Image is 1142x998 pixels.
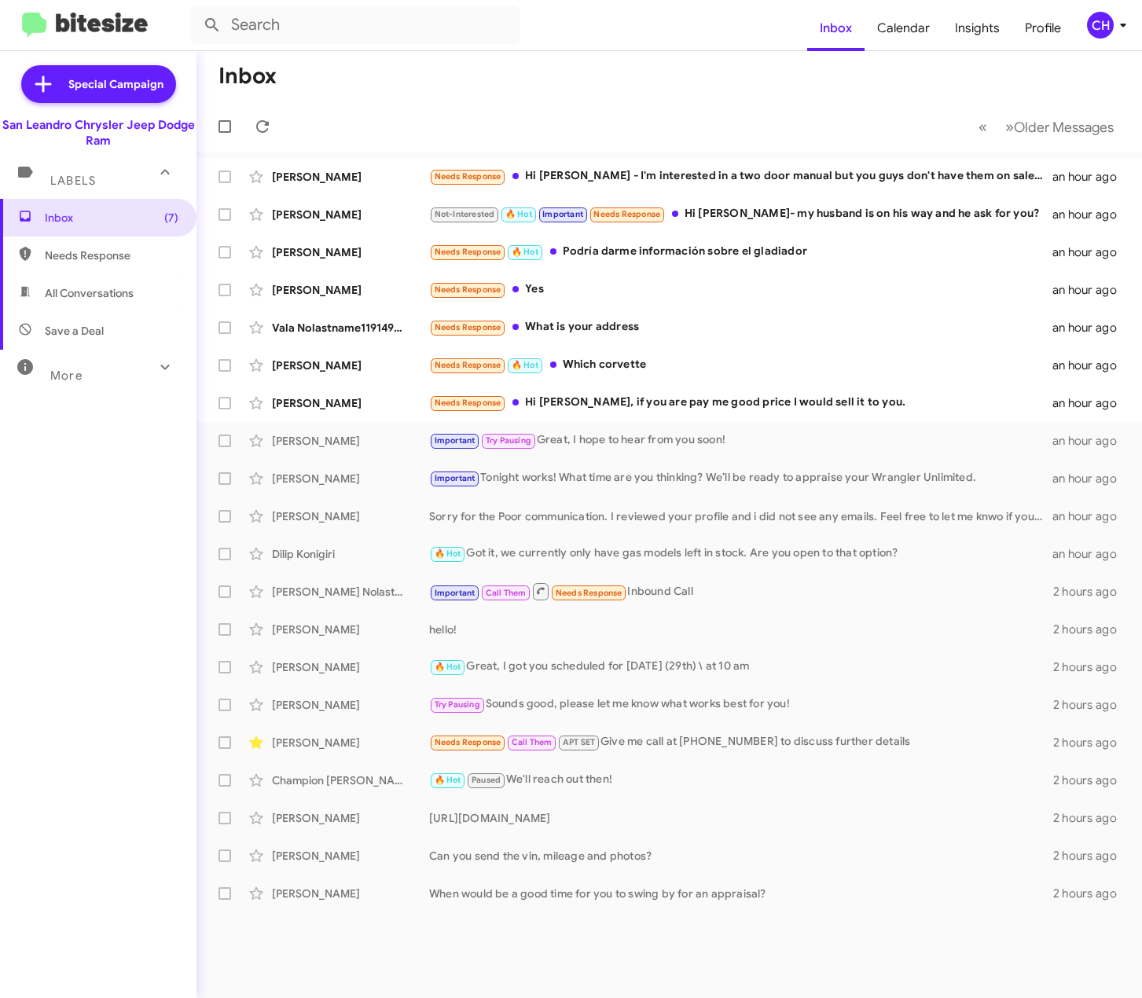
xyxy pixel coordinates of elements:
[1052,244,1129,260] div: an hour ago
[486,435,531,446] span: Try Pausing
[1052,169,1129,185] div: an hour ago
[429,733,1053,751] div: Give me call at [PHONE_NUMBER] to discuss further details
[435,322,501,332] span: Needs Response
[429,810,1053,826] div: [URL][DOMAIN_NAME]
[272,471,429,486] div: [PERSON_NAME]
[429,356,1052,374] div: Which corvette
[429,243,1052,261] div: Podría darme información sobre el gladiador
[272,622,429,637] div: [PERSON_NAME]
[50,369,83,383] span: More
[429,771,1053,789] div: We'll reach out then!
[807,6,865,51] a: Inbox
[272,508,429,524] div: [PERSON_NAME]
[1053,735,1129,750] div: 2 hours ago
[272,886,429,901] div: [PERSON_NAME]
[435,398,501,408] span: Needs Response
[429,622,1053,637] div: hello!
[969,111,997,143] button: Previous
[272,395,429,411] div: [PERSON_NAME]
[272,207,429,222] div: [PERSON_NAME]
[1074,12,1125,39] button: CH
[164,210,178,226] span: (7)
[979,117,987,137] span: «
[272,659,429,675] div: [PERSON_NAME]
[272,697,429,713] div: [PERSON_NAME]
[429,318,1052,336] div: What is your address
[1052,207,1129,222] div: an hour ago
[21,65,176,103] a: Special Campaign
[435,662,461,672] span: 🔥 Hot
[68,76,163,92] span: Special Campaign
[429,658,1053,676] div: Great, I got you scheduled for [DATE] (29th) \ at 10 am
[472,775,501,785] span: Paused
[865,6,942,51] a: Calendar
[1052,433,1129,449] div: an hour ago
[563,737,595,747] span: APT SET
[272,169,429,185] div: [PERSON_NAME]
[1053,622,1129,637] div: 2 hours ago
[1014,119,1114,136] span: Older Messages
[429,431,1052,449] div: Great, I hope to hear from you soon!
[542,209,583,219] span: Important
[435,360,501,370] span: Needs Response
[272,282,429,298] div: [PERSON_NAME]
[1053,659,1129,675] div: 2 hours ago
[486,588,527,598] span: Call Them
[429,205,1052,223] div: Hi [PERSON_NAME]- my husband is on his way and he ask for you?
[429,281,1052,299] div: Yes
[593,209,660,219] span: Needs Response
[429,582,1053,601] div: Inbound Call
[218,64,277,89] h1: Inbox
[435,247,501,257] span: Needs Response
[45,285,134,301] span: All Conversations
[435,473,476,483] span: Important
[272,735,429,750] div: [PERSON_NAME]
[435,435,476,446] span: Important
[1012,6,1074,51] a: Profile
[272,244,429,260] div: [PERSON_NAME]
[942,6,1012,51] a: Insights
[1052,358,1129,373] div: an hour ago
[1053,772,1129,788] div: 2 hours ago
[556,588,622,598] span: Needs Response
[429,167,1052,185] div: Hi [PERSON_NAME] - I'm interested in a two door manual but you guys don't have them on sale anymo...
[429,695,1053,714] div: Sounds good, please let me know what works best for you!
[272,848,429,864] div: [PERSON_NAME]
[272,546,429,562] div: Dilip Konigiri
[1052,546,1129,562] div: an hour ago
[45,323,104,339] span: Save a Deal
[1053,810,1129,826] div: 2 hours ago
[272,810,429,826] div: [PERSON_NAME]
[435,171,501,182] span: Needs Response
[45,210,178,226] span: Inbox
[429,469,1052,487] div: Tonight works! What time are you thinking? We’ll be ready to appraise your Wrangler Unlimited.
[435,775,461,785] span: 🔥 Hot
[435,284,501,295] span: Needs Response
[190,6,520,44] input: Search
[272,772,429,788] div: Champion [PERSON_NAME]
[512,360,538,370] span: 🔥 Hot
[429,508,1052,524] div: Sorry for the Poor communication. I reviewed your profile and i did not see any emails. Feel free...
[1052,320,1129,336] div: an hour ago
[1052,282,1129,298] div: an hour ago
[1087,12,1114,39] div: CH
[505,209,532,219] span: 🔥 Hot
[512,247,538,257] span: 🔥 Hot
[1053,848,1129,864] div: 2 hours ago
[272,358,429,373] div: [PERSON_NAME]
[1052,471,1129,486] div: an hour ago
[1005,117,1014,137] span: »
[1053,886,1129,901] div: 2 hours ago
[996,111,1123,143] button: Next
[429,886,1053,901] div: When would be a good time for you to swing by for an appraisal?
[1053,697,1129,713] div: 2 hours ago
[512,737,553,747] span: Call Them
[429,394,1052,412] div: Hi [PERSON_NAME], if you are pay me good price I would sell it to you.
[429,545,1052,563] div: Got it, we currently only have gas models left in stock. Are you open to that option?
[970,111,1123,143] nav: Page navigation example
[435,588,476,598] span: Important
[435,549,461,559] span: 🔥 Hot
